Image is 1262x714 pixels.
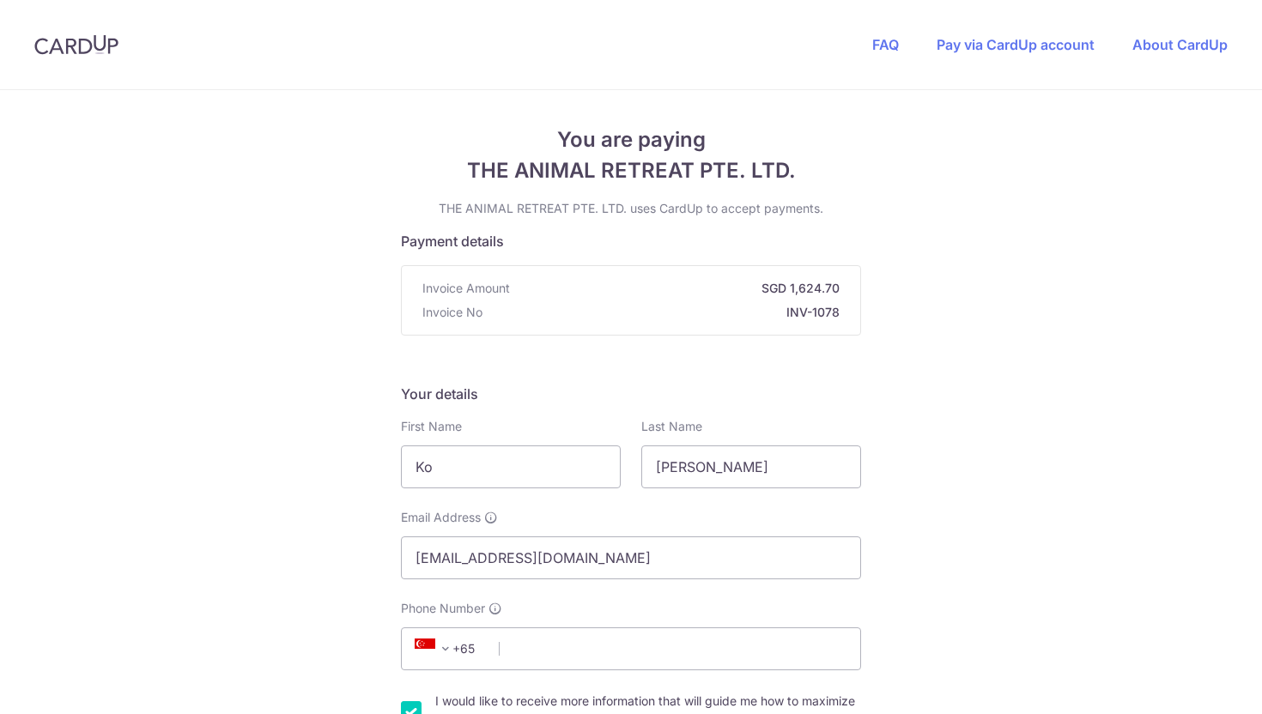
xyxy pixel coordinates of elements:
a: About CardUp [1132,36,1228,53]
label: Last Name [641,418,702,435]
strong: INV-1078 [489,304,840,321]
span: +65 [410,638,487,659]
span: Phone Number [401,600,485,617]
label: First Name [401,418,462,435]
input: First name [401,445,621,488]
strong: SGD 1,624.70 [517,280,840,297]
span: Invoice No [422,304,482,321]
a: FAQ [872,36,899,53]
span: Email Address [401,509,481,526]
span: Invoice Amount [422,280,510,297]
span: You are paying [401,124,861,155]
p: THE ANIMAL RETREAT PTE. LTD. uses CardUp to accept payments. [401,200,861,217]
input: Email address [401,536,861,579]
img: CardUp [34,34,118,55]
h5: Your details [401,384,861,404]
input: Last name [641,445,861,488]
h5: Payment details [401,231,861,251]
span: THE ANIMAL RETREAT PTE. LTD. [401,155,861,186]
span: +65 [415,638,456,659]
a: Pay via CardUp account [937,36,1095,53]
